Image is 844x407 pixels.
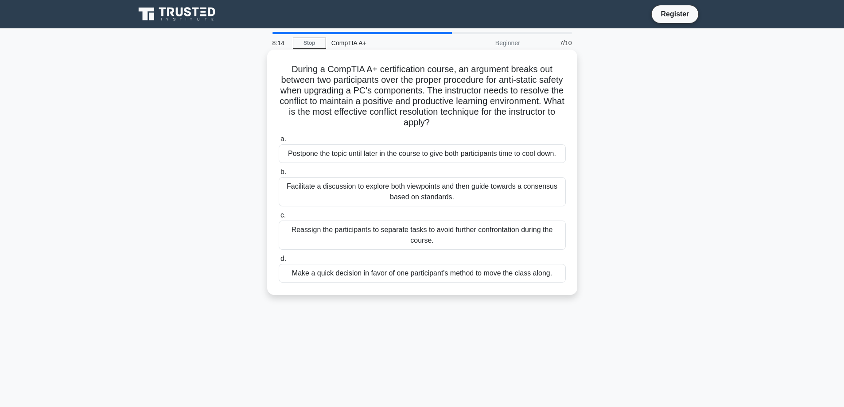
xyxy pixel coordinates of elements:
[280,135,286,143] span: a.
[448,34,525,52] div: Beginner
[278,64,567,128] h5: During a CompTIA A+ certification course, an argument breaks out between two participants over th...
[293,38,326,49] a: Stop
[267,34,293,52] div: 8:14
[279,177,566,206] div: Facilitate a discussion to explore both viewpoints and then guide towards a consensus based on st...
[326,34,448,52] div: CompTIA A+
[525,34,577,52] div: 7/10
[280,168,286,175] span: b.
[280,211,286,219] span: c.
[655,8,694,19] a: Register
[280,255,286,262] span: d.
[279,221,566,250] div: Reassign the participants to separate tasks to avoid further confrontation during the course.
[279,144,566,163] div: Postpone the topic until later in the course to give both participants time to cool down.
[279,264,566,283] div: Make a quick decision in favor of one participant's method to move the class along.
